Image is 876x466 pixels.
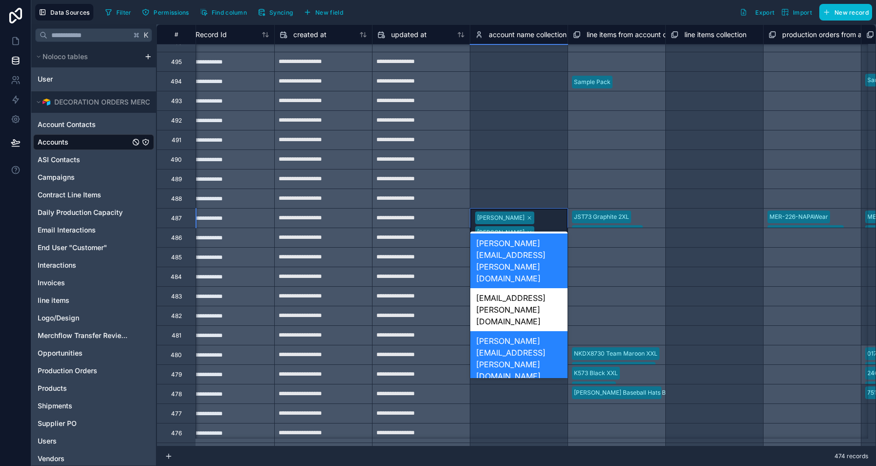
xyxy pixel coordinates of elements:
span: Export [755,9,774,16]
div: [PERSON_NAME] [477,213,525,222]
span: New field [315,9,343,16]
div: [EMAIL_ADDRESS][PERSON_NAME][DOMAIN_NAME] [470,288,568,331]
button: New field [300,5,347,20]
span: Find column [212,9,247,16]
div: 490 [171,156,182,164]
div: 491 [172,136,181,144]
div: [PERSON_NAME][EMAIL_ADDRESS][PERSON_NAME][DOMAIN_NAME] [470,233,568,288]
a: Permissions [138,5,196,20]
button: Data Sources [35,4,93,21]
div: 493 [171,97,182,105]
span: K [143,32,150,39]
button: Find column [197,5,250,20]
a: New record [815,4,872,21]
div: 489 [171,175,182,183]
span: created at [293,30,327,40]
div: 480 [171,351,182,359]
span: account name collection [489,30,567,40]
div: 485 [171,254,182,261]
div: 487 [171,214,182,222]
div: 479 [171,371,182,379]
div: 478 [171,390,182,398]
button: Filter [101,5,135,20]
div: # [164,31,188,38]
button: Syncing [254,5,296,20]
button: Export [736,4,778,21]
div: 483 [171,293,182,300]
div: 486 [171,234,182,242]
span: Data Sources [50,9,90,16]
div: 482 [171,312,182,320]
div: [PERSON_NAME][EMAIL_ADDRESS][PERSON_NAME][DOMAIN_NAME] [470,331,568,386]
div: 484 [171,273,182,281]
span: Import [793,9,812,16]
span: updated at [391,30,427,40]
div: 476 [171,429,182,437]
button: New record [819,4,872,21]
span: Filter [116,9,131,16]
span: line items collection [684,30,746,40]
div: 492 [171,117,182,125]
div: 495 [171,58,182,66]
button: Permissions [138,5,192,20]
button: Import [778,4,815,21]
span: line items from account collection [587,30,693,40]
a: Syncing [254,5,300,20]
div: 481 [172,332,181,339]
span: Record Id [196,30,227,40]
div: 488 [171,195,182,203]
span: Syncing [269,9,293,16]
span: New record [834,9,869,16]
div: 494 [171,78,182,85]
span: Permissions [153,9,189,16]
div: 477 [171,410,182,418]
div: [PERSON_NAME] [477,228,525,237]
span: 474 records [834,452,868,460]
